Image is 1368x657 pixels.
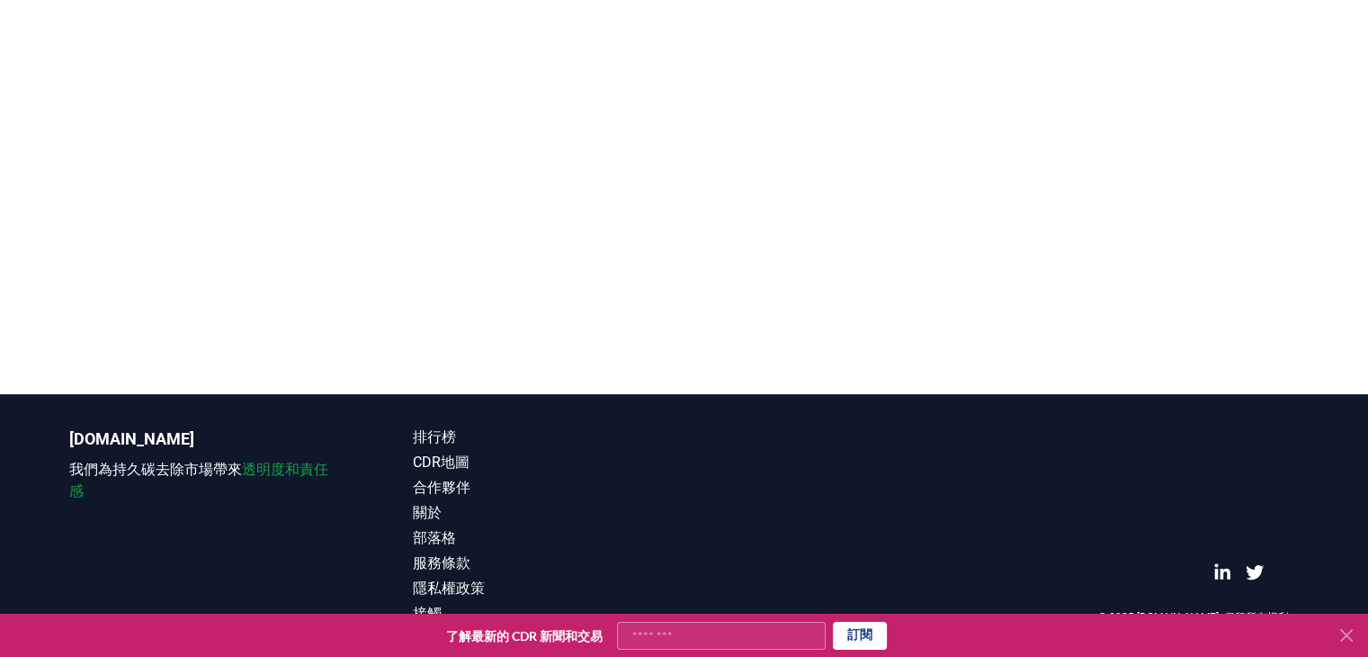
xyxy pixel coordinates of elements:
font: 關於 [413,504,442,521]
a: 合作夥伴 [413,477,684,499]
font: © 2025 [DOMAIN_NAME]. 保留所有權利。 [1098,611,1300,624]
a: 排行榜 [413,427,684,448]
font: [DOMAIN_NAME] [69,429,194,448]
font: 服務條款 [413,554,470,571]
a: 接觸 [413,603,684,625]
font: 合作夥伴 [413,479,470,496]
font: 排行榜 [413,428,456,445]
font: CDR地圖 [413,454,469,471]
a: CDR地圖 [413,452,684,473]
font: 接觸 [413,605,442,622]
a: LinkedIn [1213,563,1231,581]
a: 服務條款 [413,553,684,574]
a: 關於 [413,502,684,524]
a: 隱私權政策 [413,578,684,599]
font: 我們為持久碳去除市場 [69,461,213,478]
a: 部落格 [413,527,684,549]
font: 帶來 [213,461,242,478]
font: 隱私權政策 [413,580,485,597]
font: 部落格 [413,529,456,546]
a: 嘰嘰喳喳 [1246,563,1264,581]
